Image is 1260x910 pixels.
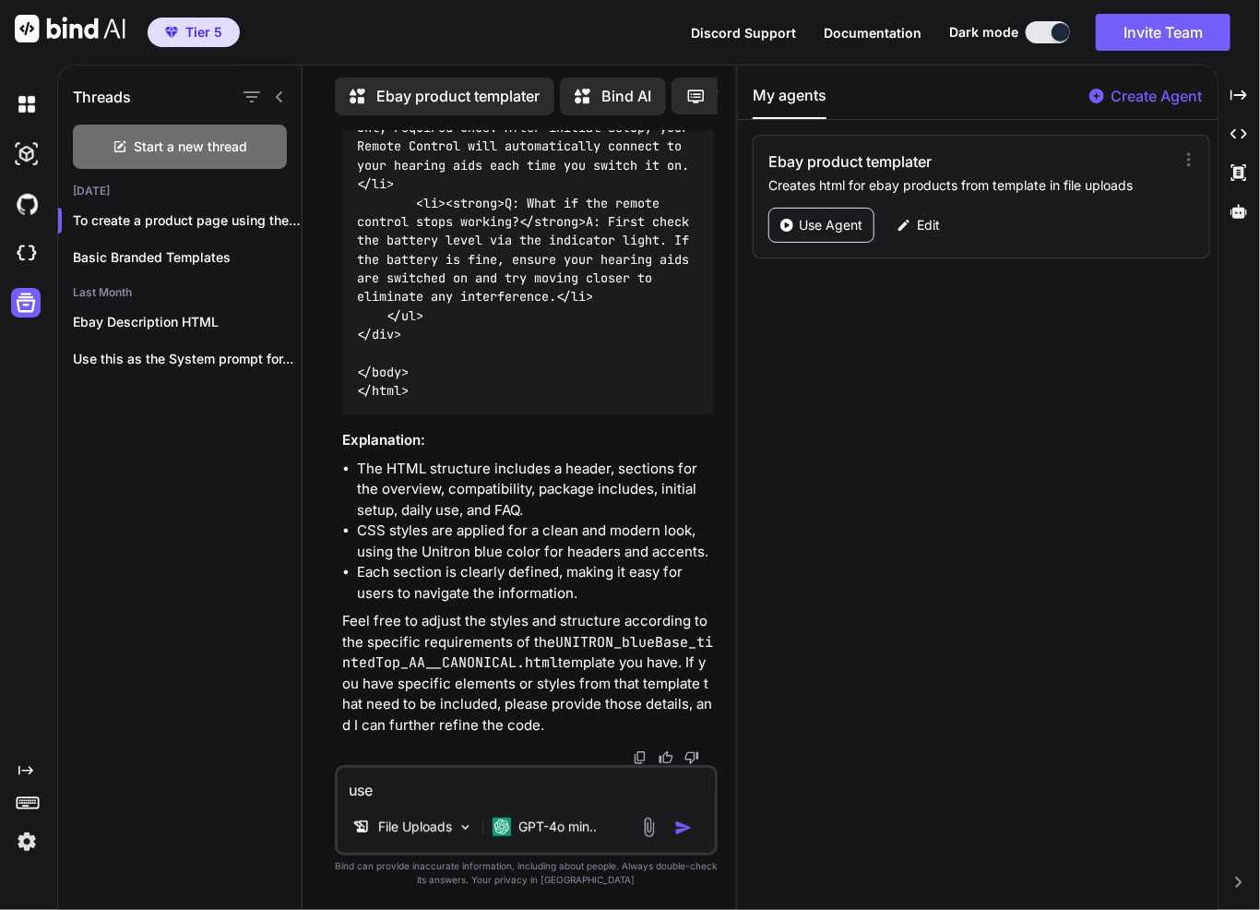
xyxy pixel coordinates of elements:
[11,238,42,269] img: cloudideIcon
[534,213,578,230] span: strong
[799,216,862,234] p: Use Agent
[824,23,921,42] button: Documentation
[372,327,394,343] span: div
[717,85,801,107] p: Web Search
[185,23,222,42] span: Tier 5
[446,195,505,211] span: < >
[357,383,409,400] span: </ >
[372,364,401,380] span: body
[493,818,511,836] img: GPT-4o mini
[691,23,796,42] button: Discord Support
[691,25,796,41] span: Discord Support
[376,85,540,107] p: Ebay product templater
[342,430,714,451] h3: Explanation:
[73,350,302,368] p: Use this as the System prompt for...
[372,383,401,400] span: html
[519,213,586,230] span: </ >
[73,211,302,230] p: To create a product page using the `UNIT...
[357,459,714,521] li: The HTML structure includes a header, sections for the overview, compatibility, package includes,...
[11,138,42,170] img: darkAi-studio
[423,195,438,211] span: li
[684,750,699,765] img: dislike
[753,84,826,119] button: My agents
[357,364,409,380] span: </ >
[674,819,693,837] img: icon
[768,176,1176,195] p: Creates html for ebay products from template in file uploads
[601,85,651,107] p: Bind AI
[11,826,42,857] img: settings
[357,327,401,343] span: </ >
[458,820,473,835] img: Pick Models
[11,89,42,120] img: darkChat
[372,176,386,193] span: li
[416,195,446,211] span: < >
[342,611,714,736] p: Feel free to adjust the styles and structure according to the specific requirements of the templa...
[58,285,302,300] h2: Last Month
[917,216,940,234] p: Edit
[386,307,423,324] span: </ >
[73,313,302,331] p: Ebay Description HTML
[11,188,42,220] img: githubDark
[58,184,302,198] h2: [DATE]
[73,248,302,267] p: Basic Branded Templates
[633,750,648,765] img: copy
[401,307,416,324] span: ul
[638,817,660,838] img: attachment
[949,23,1018,42] span: Dark mode
[453,195,497,211] span: strong
[824,25,921,41] span: Documentation
[357,562,714,604] li: Each section is clearly defined, making it easy for users to navigate the information.
[659,750,673,765] img: like
[15,15,125,42] img: Bind AI
[1111,85,1203,107] p: Create Agent
[571,289,586,305] span: li
[357,176,394,193] span: </ >
[357,521,714,562] li: CSS styles are applied for a clean and modern look, using the Unitron blue color for headers and ...
[556,289,593,305] span: </ >
[148,18,240,47] button: premiumTier 5
[73,86,131,108] h1: Threads
[378,818,452,836] p: File Uploads
[518,818,597,836] p: GPT-4o min..
[768,150,1054,173] h3: Ebay product templater
[165,27,178,38] img: premium
[335,859,718,887] p: Bind can provide inaccurate information, including about people. Always double-check its answers....
[1096,14,1230,51] button: Invite Team
[135,138,248,156] span: Start a new thread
